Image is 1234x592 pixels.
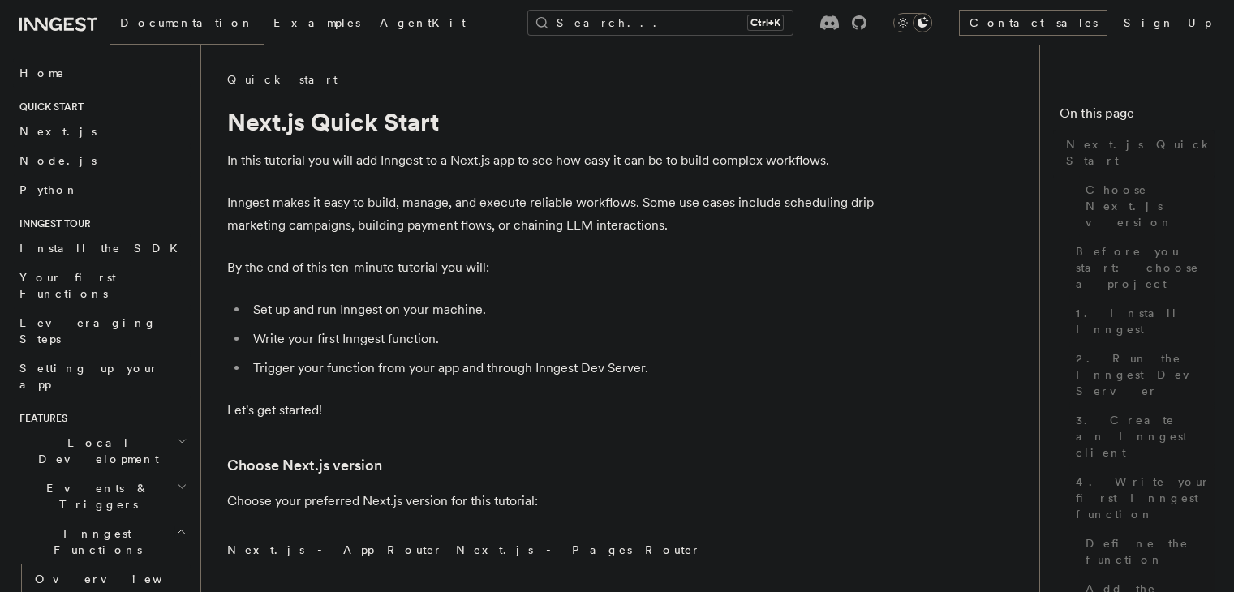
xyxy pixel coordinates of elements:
h4: On this page [1060,104,1215,130]
span: Your first Functions [19,271,116,300]
button: Inngest Functions [13,519,191,564]
span: Examples [273,16,360,29]
a: Quick start [227,71,338,88]
a: Your first Functions [13,263,191,308]
p: Inngest makes it easy to build, manage, and execute reliable workflows. Some use cases include sc... [227,191,876,237]
a: 2. Run the Inngest Dev Server [1069,344,1215,405]
button: Search...Ctrl+K [527,10,793,36]
button: Events & Triggers [13,474,191,519]
span: Define the function [1086,535,1215,568]
span: 1. Install Inngest [1076,305,1215,337]
a: Leveraging Steps [13,308,191,354]
li: Write your first Inngest function. [248,328,876,350]
span: Install the SDK [19,242,187,255]
span: Inngest tour [13,217,91,230]
li: Set up and run Inngest on your machine. [248,298,876,321]
p: Let's get started! [227,399,876,422]
span: Before you start: choose a project [1076,243,1215,292]
span: Choose Next.js version [1086,182,1215,230]
a: Install the SDK [13,234,191,263]
a: Before you start: choose a project [1069,237,1215,298]
span: Setting up your app [19,362,159,391]
a: Define the function [1079,529,1215,574]
a: Next.js Quick Start [1060,130,1215,175]
span: Next.js Quick Start [1066,136,1215,169]
a: AgentKit [370,5,475,44]
h1: Next.js Quick Start [227,107,876,136]
span: 4. Write your first Inngest function [1076,474,1215,522]
a: Home [13,58,191,88]
span: 3. Create an Inngest client [1076,412,1215,461]
p: By the end of this ten-minute tutorial you will: [227,256,876,279]
span: Inngest Functions [13,526,175,558]
span: Leveraging Steps [19,316,157,345]
a: Next.js [13,117,191,146]
a: Contact sales [959,10,1107,36]
a: Sign Up [1114,10,1221,36]
span: AgentKit [380,16,466,29]
a: 4. Write your first Inngest function [1069,467,1215,529]
span: Python [19,183,79,196]
button: Next.js - Pages Router [456,532,701,568]
a: Examples [264,5,370,44]
span: 2. Run the Inngest Dev Server [1076,350,1215,399]
a: Node.js [13,146,191,175]
span: Next.js [19,125,97,138]
a: Documentation [110,5,264,45]
span: Node.js [19,154,97,167]
span: Local Development [13,435,177,467]
span: Events & Triggers [13,480,177,513]
button: Local Development [13,428,191,474]
a: Setting up your app [13,354,191,399]
span: Overview [35,573,202,586]
a: 3. Create an Inngest client [1069,405,1215,467]
a: 1. Install Inngest [1069,298,1215,344]
span: Features [13,412,67,425]
p: In this tutorial you will add Inngest to a Next.js app to see how easy it can be to build complex... [227,149,876,172]
p: Choose your preferred Next.js version for this tutorial: [227,490,876,513]
button: Next.js - App Router [227,532,443,568]
span: Quick start [13,101,84,114]
span: Home [19,65,65,81]
span: Documentation [120,16,254,29]
li: Trigger your function from your app and through Inngest Dev Server. [248,357,876,380]
a: Choose Next.js version [1079,175,1215,237]
a: Python [13,175,191,204]
a: Choose Next.js version [227,454,382,477]
button: Toggle dark mode [893,13,932,32]
kbd: Ctrl+K [747,15,784,31]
